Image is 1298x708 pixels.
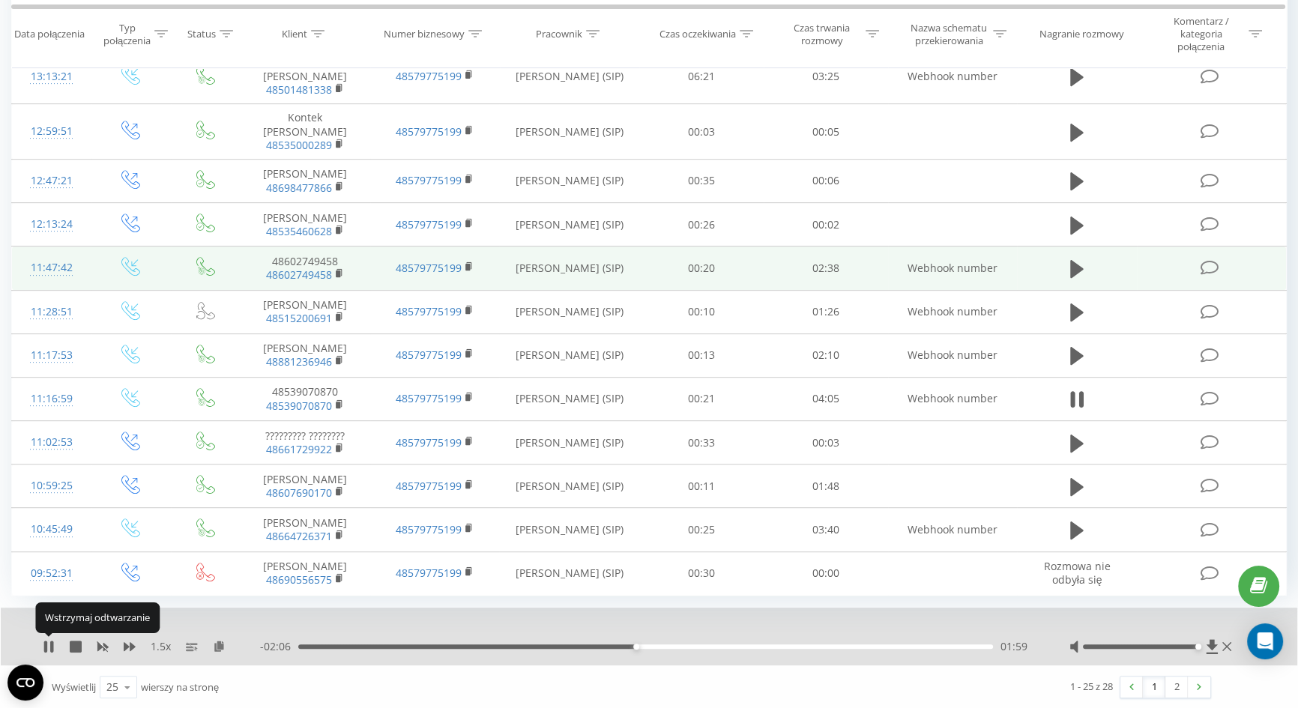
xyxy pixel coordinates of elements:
[888,377,1018,420] td: Webhook number
[266,399,332,413] a: 48539070870
[639,104,763,160] td: 00:03
[7,665,43,701] button: Open CMP widget
[1165,677,1188,698] a: 2
[141,680,219,694] span: wierszy na stronę
[396,566,462,580] a: 48579775199
[396,173,462,187] a: 48579775199
[639,508,763,551] td: 00:25
[52,680,96,694] span: Wyświetlij
[888,290,1018,333] td: Webhook number
[241,333,370,377] td: [PERSON_NAME]
[764,104,888,160] td: 00:05
[639,551,763,595] td: 00:30
[639,290,763,333] td: 00:10
[1195,644,1201,650] div: Accessibility label
[764,159,888,202] td: 00:06
[639,333,763,377] td: 00:13
[241,465,370,508] td: [PERSON_NAME]
[1039,28,1124,41] div: Nagranie rozmowy
[888,333,1018,377] td: Webhook number
[27,428,76,457] div: 11:02:53
[639,159,763,202] td: 00:35
[14,28,85,41] div: Data połączenia
[27,117,76,146] div: 12:59:51
[384,28,465,41] div: Numer biznesowy
[266,529,332,543] a: 48664726371
[241,49,370,104] td: Gabinety Galeria [PERSON_NAME]
[27,471,76,500] div: 10:59:25
[396,479,462,493] a: 48579775199
[764,290,888,333] td: 01:26
[27,559,76,588] div: 09:52:31
[396,522,462,536] a: 48579775199
[27,297,76,327] div: 11:28:51
[764,333,888,377] td: 02:10
[764,465,888,508] td: 01:48
[35,602,160,632] div: Wstrzymaj odtwarzanie
[639,377,763,420] td: 00:21
[396,391,462,405] a: 48579775199
[396,217,462,232] a: 48579775199
[499,159,639,202] td: [PERSON_NAME] (SIP)
[266,311,332,325] a: 48515200691
[499,551,639,595] td: [PERSON_NAME] (SIP)
[639,465,763,508] td: 00:11
[396,304,462,318] a: 48579775199
[888,246,1018,290] td: Webhook number
[639,49,763,104] td: 06:21
[266,82,332,97] a: 48501481338
[499,377,639,420] td: [PERSON_NAME] (SIP)
[266,354,332,369] a: 48881236946
[1000,639,1027,654] span: 01:59
[266,138,332,152] a: 48535000289
[27,166,76,196] div: 12:47:21
[27,515,76,544] div: 10:45:49
[499,421,639,465] td: [PERSON_NAME] (SIP)
[764,49,888,104] td: 03:25
[764,508,888,551] td: 03:40
[241,551,370,595] td: [PERSON_NAME]
[764,246,888,290] td: 02:38
[27,341,76,370] div: 11:17:53
[241,290,370,333] td: [PERSON_NAME]
[27,210,76,239] div: 12:13:24
[396,69,462,83] a: 48579775199
[499,508,639,551] td: [PERSON_NAME] (SIP)
[266,224,332,238] a: 48535460628
[187,28,216,41] div: Status
[27,62,76,91] div: 13:13:21
[282,28,307,41] div: Klient
[909,22,989,47] div: Nazwa schematu przekierowania
[396,348,462,362] a: 48579775199
[266,442,332,456] a: 48661729922
[151,639,171,654] span: 1.5 x
[1043,559,1110,587] span: Rozmowa nie odbyła się
[103,22,151,47] div: Typ połączenia
[764,421,888,465] td: 00:03
[639,203,763,246] td: 00:26
[266,485,332,500] a: 48607690170
[1143,677,1165,698] a: 1
[659,28,736,41] div: Czas oczekiwania
[241,421,370,465] td: ????????? ????????
[241,377,370,420] td: 48539070870
[764,551,888,595] td: 00:00
[396,261,462,275] a: 48579775199
[27,253,76,282] div: 11:47:42
[396,124,462,139] a: 48579775199
[1070,679,1113,694] div: 1 - 25 z 28
[266,572,332,587] a: 48690556575
[266,267,332,282] a: 48602749458
[266,181,332,195] a: 48698477866
[639,421,763,465] td: 00:33
[499,246,639,290] td: [PERSON_NAME] (SIP)
[396,435,462,450] a: 48579775199
[782,22,862,47] div: Czas trwania rozmowy
[888,508,1018,551] td: Webhook number
[1247,623,1283,659] div: Open Intercom Messenger
[499,333,639,377] td: [PERSON_NAME] (SIP)
[499,104,639,160] td: [PERSON_NAME] (SIP)
[241,104,370,160] td: Kontek [PERSON_NAME]
[536,28,582,41] div: Pracownik
[499,290,639,333] td: [PERSON_NAME] (SIP)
